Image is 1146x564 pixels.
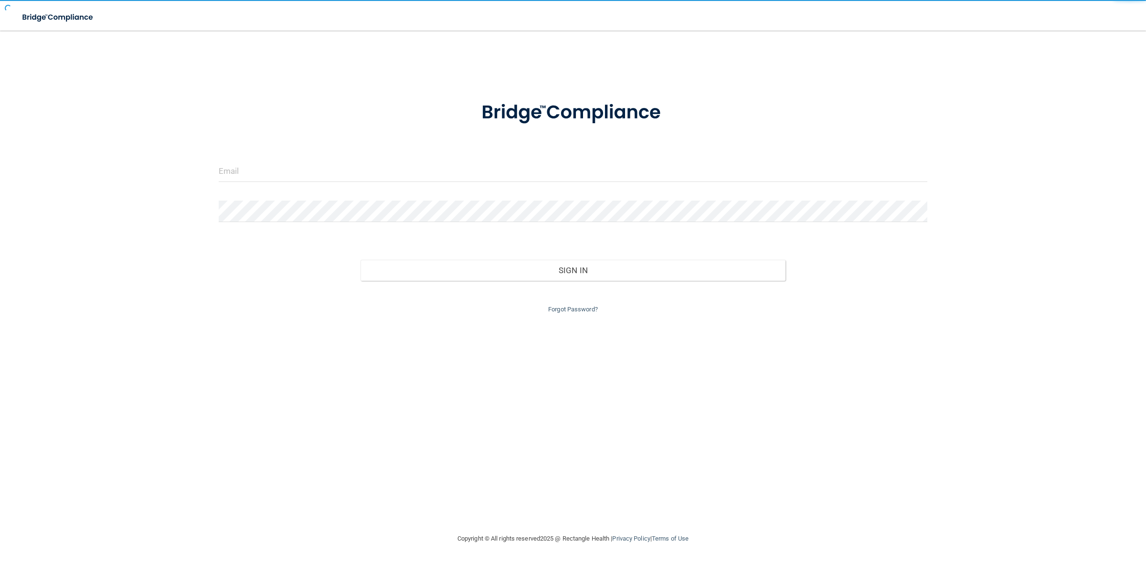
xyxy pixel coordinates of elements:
a: Privacy Policy [612,535,650,542]
div: Copyright © All rights reserved 2025 @ Rectangle Health | | [399,523,747,554]
img: bridge_compliance_login_screen.278c3ca4.svg [462,88,684,138]
input: Email [219,160,928,182]
img: bridge_compliance_login_screen.278c3ca4.svg [14,8,102,27]
a: Forgot Password? [548,306,598,313]
button: Sign In [361,260,786,281]
a: Terms of Use [652,535,689,542]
